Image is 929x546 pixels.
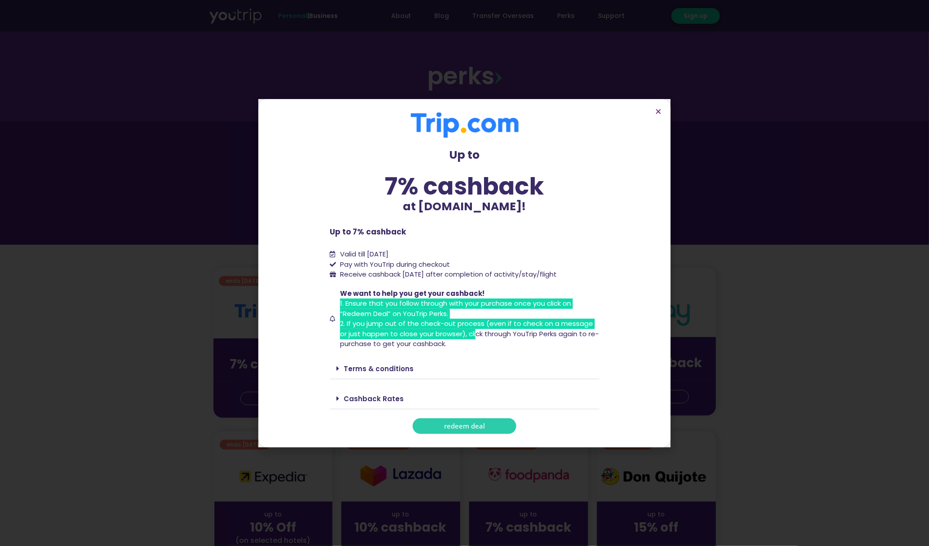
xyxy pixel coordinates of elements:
[330,198,599,215] p: at [DOMAIN_NAME]!
[330,226,406,237] b: Up to 7% cashback
[344,394,404,403] a: Cashback Rates
[655,108,662,115] a: Close
[330,174,599,198] div: 7% cashback
[413,418,516,434] a: redeem deal
[330,388,599,409] div: Cashback Rates
[340,319,599,348] span: 2. If you jump out of the check-out process (even if to check on a message or just happen to clos...
[340,249,388,259] span: Valid till [DATE]
[444,423,485,429] span: redeem deal
[338,260,450,270] span: Pay with YouTrip during checkout
[330,147,599,164] p: Up to
[330,358,599,379] div: Terms & conditions
[340,299,571,318] span: 1. Ensure that you follow through with your purchase once you click on “Redeem Deal” on YouTrip P...
[340,269,557,279] span: Receive cashback [DATE] after completion of activity/stay/flight
[340,289,484,298] span: We want to help you get your cashback!
[344,364,414,373] a: Terms & conditions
